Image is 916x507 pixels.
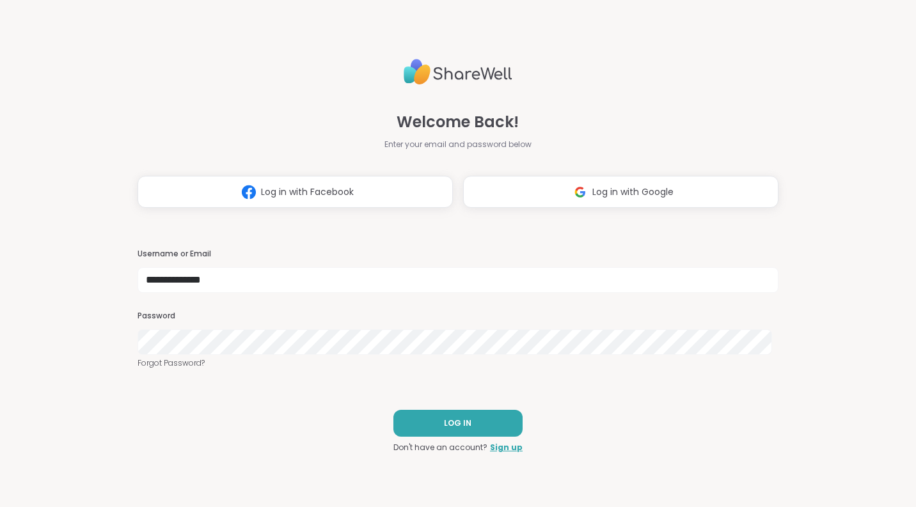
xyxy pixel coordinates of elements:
[237,180,261,204] img: ShareWell Logomark
[138,176,453,208] button: Log in with Facebook
[592,185,674,199] span: Log in with Google
[384,139,532,150] span: Enter your email and password below
[393,410,523,437] button: LOG IN
[397,111,519,134] span: Welcome Back!
[138,249,778,260] h3: Username or Email
[138,357,778,369] a: Forgot Password?
[568,180,592,204] img: ShareWell Logomark
[393,442,487,453] span: Don't have an account?
[490,442,523,453] a: Sign up
[444,417,471,429] span: LOG IN
[138,311,778,322] h3: Password
[404,54,512,90] img: ShareWell Logo
[463,176,778,208] button: Log in with Google
[261,185,354,199] span: Log in with Facebook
